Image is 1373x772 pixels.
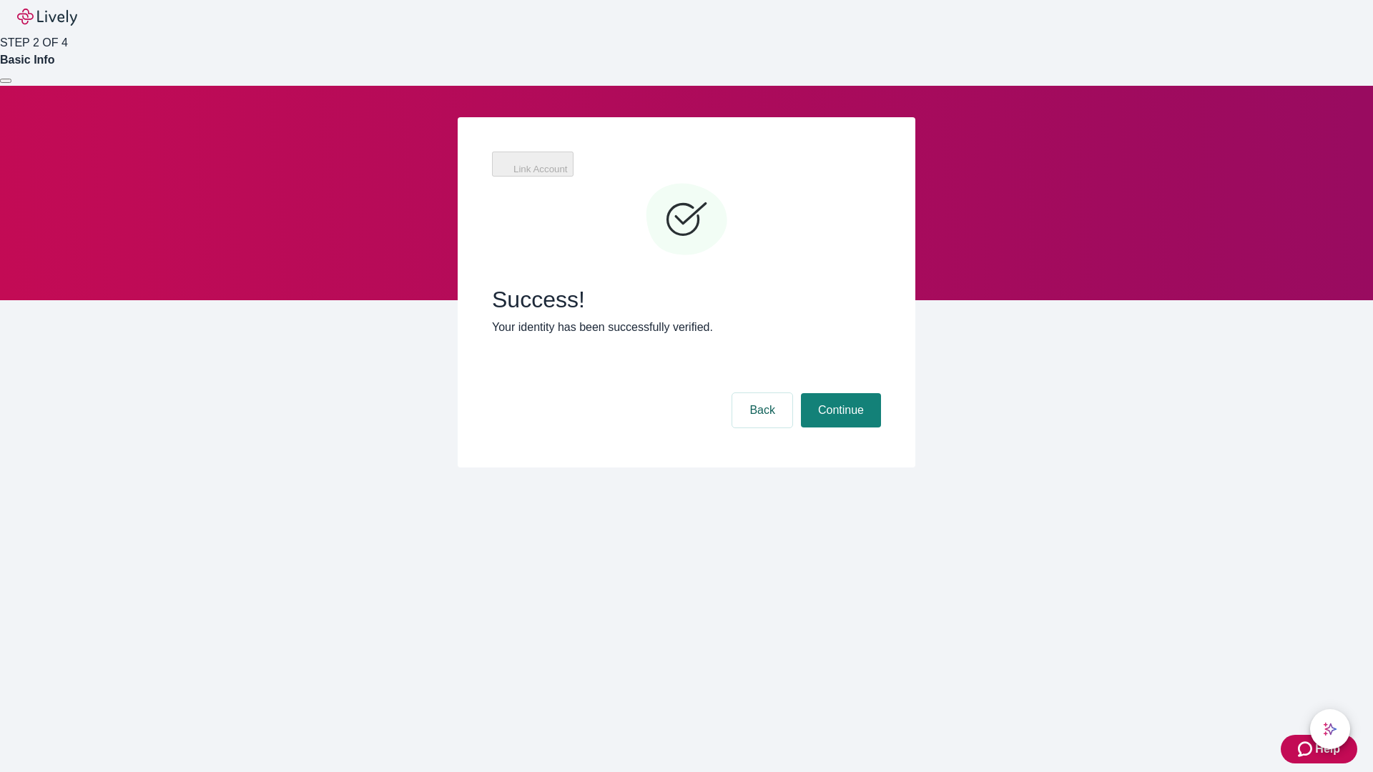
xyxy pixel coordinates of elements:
button: Continue [801,393,881,427]
svg: Zendesk support icon [1298,741,1315,758]
button: Back [732,393,792,427]
p: Your identity has been successfully verified. [492,319,881,336]
span: Success! [492,286,881,313]
svg: Lively AI Assistant [1323,722,1337,736]
button: Zendesk support iconHelp [1281,735,1357,763]
button: Link Account [492,152,574,177]
span: Help [1315,741,1340,758]
img: Lively [17,9,77,26]
button: chat [1310,709,1350,749]
svg: Checkmark icon [644,177,729,263]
